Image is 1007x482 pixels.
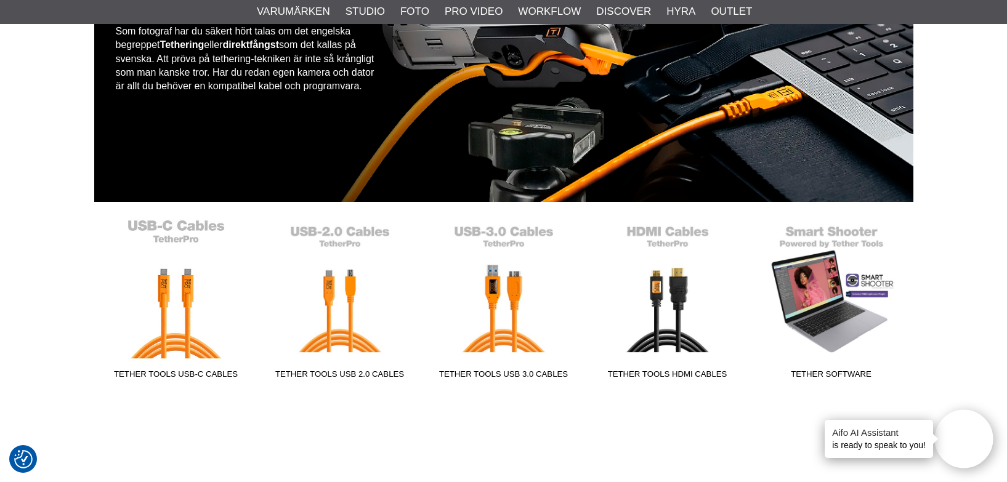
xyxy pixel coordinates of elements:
a: Foto [400,4,429,20]
a: Pro Video [445,4,503,20]
h4: Aifo AI Assistant [832,426,926,439]
span: Tether Tools HDMI Cables [586,368,750,385]
a: Tether Tools USB 2.0 Cables [258,219,422,385]
strong: direktfångst [223,39,280,50]
span: Tether Software [750,368,913,385]
a: Varumärken [257,4,330,20]
span: Tether Tools USB-C Cables [94,368,258,385]
div: is ready to speak to you! [825,420,933,458]
strong: Tethering [160,39,204,50]
a: Tether Tools USB 3.0 Cables [422,219,586,385]
span: Tether Tools USB 3.0 Cables [422,368,586,385]
a: Tether Tools HDMI Cables [586,219,750,385]
a: Discover [596,4,651,20]
a: Workflow [518,4,581,20]
a: Studio [346,4,385,20]
a: Tether Software [750,219,913,385]
button: Samtyckesinställningar [14,448,33,470]
span: Tether Tools USB 2.0 Cables [258,368,422,385]
img: Revisit consent button [14,450,33,468]
a: Outlet [711,4,752,20]
a: Hyra [666,4,695,20]
a: Tether Tools USB-C Cables [94,219,258,385]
